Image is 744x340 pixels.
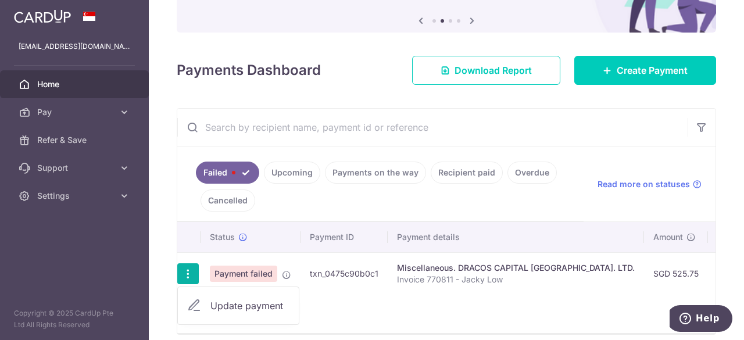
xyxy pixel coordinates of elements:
[196,162,259,184] a: Failed
[507,162,557,184] a: Overdue
[37,78,114,90] span: Home
[19,41,130,52] p: [EMAIL_ADDRESS][DOMAIN_NAME]
[598,178,702,190] a: Read more on statuses
[412,56,560,85] a: Download Report
[325,162,426,184] a: Payments on the way
[264,162,320,184] a: Upcoming
[397,262,635,274] div: Miscellaneous. DRACOS CAPITAL [GEOGRAPHIC_DATA]. LTD.
[37,106,114,118] span: Pay
[177,109,688,146] input: Search by recipient name, payment id or reference
[201,189,255,212] a: Cancelled
[37,162,114,174] span: Support
[14,9,71,23] img: CardUp
[574,56,716,85] a: Create Payment
[598,178,690,190] span: Read more on statuses
[37,134,114,146] span: Refer & Save
[388,222,644,252] th: Payment details
[644,252,708,295] td: SGD 525.75
[177,60,321,81] h4: Payments Dashboard
[455,63,532,77] span: Download Report
[431,162,503,184] a: Recipient paid
[210,266,277,282] span: Payment failed
[617,63,688,77] span: Create Payment
[301,252,388,295] td: txn_0475c90b0c1
[653,231,683,243] span: Amount
[210,231,235,243] span: Status
[37,190,114,202] span: Settings
[397,274,635,285] p: Invoice 770811 - Jacky Low
[670,305,732,334] iframe: Opens a widget where you can find more information
[301,222,388,252] th: Payment ID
